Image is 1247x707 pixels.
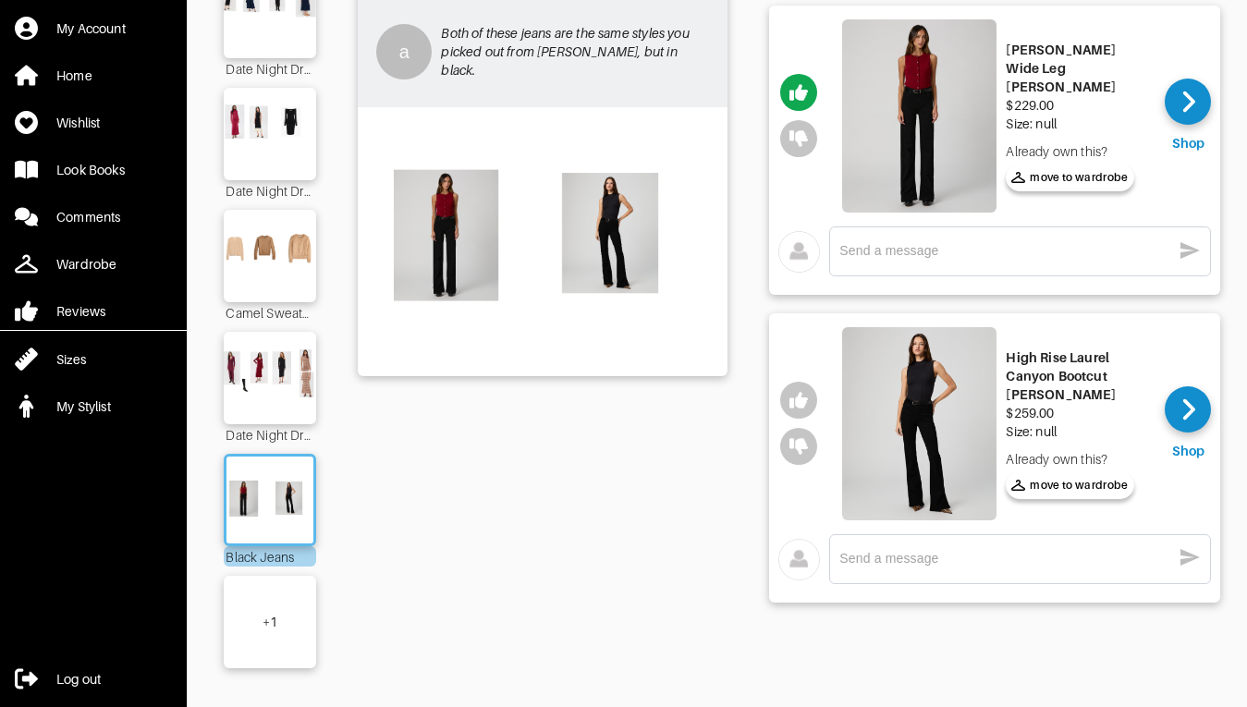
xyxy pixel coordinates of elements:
[56,161,125,179] div: Look Books
[56,67,92,85] div: Home
[263,613,277,631] div: + 1
[56,397,111,416] div: My Stylist
[56,255,116,274] div: Wardrobe
[376,24,432,79] div: a
[1165,386,1211,460] a: Shop
[56,350,86,369] div: Sizes
[224,302,316,323] div: Camel Sweaters
[56,19,126,38] div: My Account
[1165,79,1211,152] a: Shop
[218,97,324,171] img: Outfit Date Night Dress
[1172,442,1205,460] div: Shop
[56,302,105,321] div: Reviews
[1006,164,1134,191] button: move to wardrobe
[224,180,316,201] div: Date Night Dress
[1006,142,1151,161] div: Already own this?
[441,24,709,79] p: Both of these jeans are the same styles you picked out from [PERSON_NAME], but in black.
[1006,348,1151,404] div: High Rise Laurel Canyon Bootcut [PERSON_NAME]
[1011,169,1129,186] span: move to wardrobe
[218,219,324,293] img: Outfit Camel Sweaters
[218,341,324,415] img: Outfit Date Night Dress
[778,231,820,273] img: avatar
[367,116,718,364] img: Outfit Black Jeans
[1006,471,1134,499] button: move to wardrobe
[778,539,820,580] img: avatar
[1172,134,1205,152] div: Shop
[1006,450,1151,469] div: Already own this?
[56,670,101,689] div: Log out
[224,58,316,79] div: Date Night Dress
[1011,477,1129,494] span: move to wardrobe
[224,546,316,567] div: Black Jeans
[224,424,316,445] div: Date Night Dress
[842,19,996,213] img: Leenah Wide Leg Jean
[1006,96,1151,115] div: $229.00
[842,327,996,520] img: High Rise Laurel Canyon Bootcut Jean
[1006,41,1151,96] div: [PERSON_NAME] Wide Leg [PERSON_NAME]
[56,208,120,226] div: Comments
[56,114,100,132] div: Wishlist
[1006,404,1151,422] div: $259.00
[1006,422,1151,441] div: Size: null
[222,466,319,534] img: Outfit Black Jeans
[1006,115,1151,133] div: Size: null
